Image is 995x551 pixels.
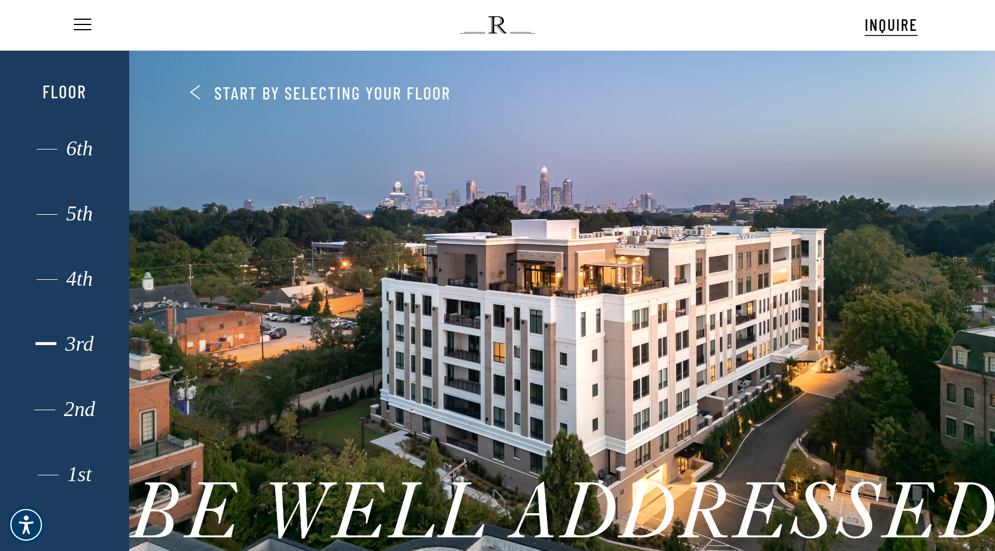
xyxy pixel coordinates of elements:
div: Floor [20,81,109,102]
a: INQUIRE [865,13,918,36]
div: Accessibility Menu [8,506,45,543]
div: 1st [20,467,109,482]
div: 4th [20,271,109,286]
span: INQUIRE [865,15,918,34]
div: 2nd [20,401,109,417]
div: 3rd [20,336,109,351]
div: 6th [20,141,109,156]
img: The Regent [460,16,535,34]
div: 5th [20,206,109,221]
a: Navigation Menu [72,19,91,31]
